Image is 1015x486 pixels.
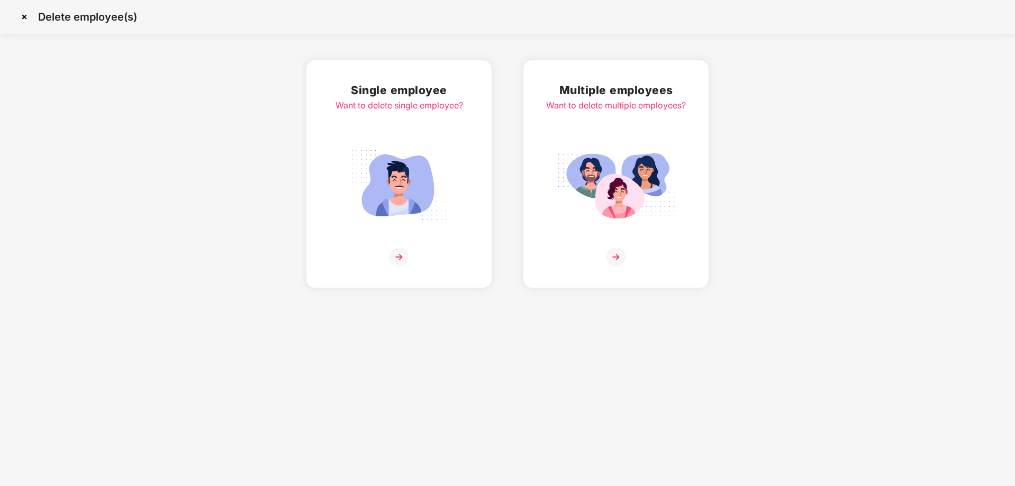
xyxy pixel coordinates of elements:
img: svg+xml;base64,PHN2ZyBpZD0iQ3Jvc3MtMzJ4MzIiIHhtbG5zPSJodHRwOi8vd3d3LnczLm9yZy8yMDAwL3N2ZyIgd2lkdG... [16,8,33,25]
img: svg+xml;base64,PHN2ZyB4bWxucz0iaHR0cDovL3d3dy53My5vcmcvMjAwMC9zdmciIGlkPSJTaW5nbGVfZW1wbG95ZWUiIH... [340,144,458,226]
img: svg+xml;base64,PHN2ZyB4bWxucz0iaHR0cDovL3d3dy53My5vcmcvMjAwMC9zdmciIHdpZHRoPSIzNiIgaGVpZ2h0PSIzNi... [606,247,626,267]
div: Want to delete multiple employees? [546,99,686,112]
h2: Single employee [336,81,463,99]
h2: Multiple employees [546,81,686,99]
img: svg+xml;base64,PHN2ZyB4bWxucz0iaHR0cDovL3d3dy53My5vcmcvMjAwMC9zdmciIHdpZHRoPSIzNiIgaGVpZ2h0PSIzNi... [389,247,409,267]
div: Want to delete single employee? [336,99,463,112]
img: svg+xml;base64,PHN2ZyB4bWxucz0iaHR0cDovL3d3dy53My5vcmcvMjAwMC9zdmciIGlkPSJNdWx0aXBsZV9lbXBsb3llZS... [557,144,675,226]
p: Delete employee(s) [38,11,137,23]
